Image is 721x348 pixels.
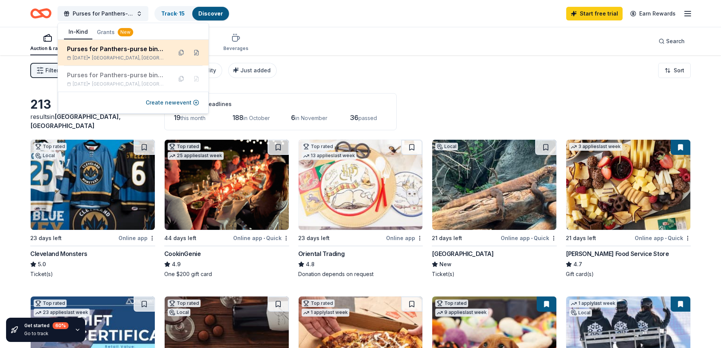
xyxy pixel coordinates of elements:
[92,55,166,61] span: [GEOGRAPHIC_DATA], [GEOGRAPHIC_DATA]
[232,114,243,122] span: 188
[168,300,201,307] div: Top rated
[34,300,67,307] div: Top rated
[164,234,196,243] div: 44 days left
[30,270,155,278] div: Ticket(s)
[569,300,617,307] div: 1 apply last week
[146,98,199,107] button: Create newevent
[174,100,387,109] div: Application deadlines
[240,67,271,73] span: Just added
[298,139,423,278] a: Image for Oriental TradingTop rated13 applieslast week23 days leftOnline appOriental Trading4.8Do...
[626,7,680,20] a: Earn Rewards
[674,66,684,75] span: Sort
[263,235,265,241] span: •
[154,6,230,21] button: Track· 15Discover
[432,249,494,258] div: [GEOGRAPHIC_DATA]
[295,115,327,121] span: in November
[164,249,201,258] div: CookinGenie
[30,234,62,243] div: 23 days left
[30,63,65,78] button: Filter2
[573,260,582,269] span: 4.7
[67,44,166,53] div: Purses for Panthers-purse bingo for the women of our community thanking them for inspiring [DEMOG...
[30,249,87,258] div: Cleveland Monsters
[435,143,458,150] div: Local
[118,233,155,243] div: Online app
[299,140,423,230] img: Image for Oriental Trading
[302,152,357,160] div: 13 applies last week
[233,233,289,243] div: Online app Quick
[432,139,557,278] a: Image for Cincinnati Zoo & Botanical GardenLocal21 days leftOnline app•Quick[GEOGRAPHIC_DATA]NewT...
[34,143,67,150] div: Top rated
[58,6,148,21] button: Purses for Panthers-purse bingo for the women of our community thanking them for inspiring [DEMOG...
[24,331,69,337] div: Go to track
[223,30,248,55] button: Beverages
[30,5,51,22] a: Home
[439,260,452,269] span: New
[45,66,59,75] span: Filter
[64,25,92,39] button: In-Kind
[34,152,56,159] div: Local
[291,114,295,122] span: 6
[168,309,190,316] div: Local
[386,233,423,243] div: Online app
[298,249,345,258] div: Oriental Trading
[168,152,224,160] div: 25 applies last week
[435,300,468,307] div: Top rated
[569,143,622,151] div: 3 applies last week
[118,28,133,36] div: New
[298,234,330,243] div: 23 days left
[34,309,90,317] div: 23 applies last week
[30,97,155,112] div: 213
[566,234,596,243] div: 21 days left
[67,55,166,61] div: [DATE] •
[302,143,335,150] div: Top rated
[30,45,65,51] div: Auction & raffle
[665,235,666,241] span: •
[53,322,69,329] div: 60 %
[223,45,248,51] div: Beverages
[243,115,270,121] span: in October
[569,309,592,317] div: Local
[174,114,181,122] span: 19
[67,70,166,80] div: Purses for Panthers-purse bingo for the women of our community thanking them for inspiring [DEMOG...
[666,37,685,46] span: Search
[566,270,691,278] div: Gift card(s)
[501,233,557,243] div: Online app Quick
[435,309,488,317] div: 9 applies last week
[566,140,690,230] img: Image for Gordon Food Service Store
[350,114,358,122] span: 36
[566,139,691,278] a: Image for Gordon Food Service Store3 applieslast week21 days leftOnline app•Quick[PERSON_NAME] Fo...
[92,81,166,87] span: [GEOGRAPHIC_DATA], [GEOGRAPHIC_DATA]
[228,63,277,78] button: Just added
[432,270,557,278] div: Ticket(s)
[652,34,691,49] button: Search
[172,260,181,269] span: 4.9
[181,115,206,121] span: this month
[432,140,556,230] img: Image for Cincinnati Zoo & Botanical Garden
[168,143,201,150] div: Top rated
[161,10,185,17] a: Track· 15
[73,9,133,18] span: Purses for Panthers-purse bingo for the women of our community thanking them for inspiring [DEMOG...
[306,260,315,269] span: 4.8
[30,112,155,130] div: results
[531,235,533,241] span: •
[566,7,623,20] a: Start free trial
[24,322,69,329] div: Get started
[566,249,669,258] div: [PERSON_NAME] Food Service Store
[298,270,423,278] div: Donation depends on request
[165,140,289,230] img: Image for CookinGenie
[635,233,691,243] div: Online app Quick
[302,300,335,307] div: Top rated
[67,81,166,87] div: [DATE] •
[432,234,462,243] div: 21 days left
[198,10,223,17] a: Discover
[302,309,349,317] div: 1 apply last week
[164,270,289,278] div: One $200 gift card
[658,63,691,78] button: Sort
[358,115,377,121] span: passed
[92,25,138,39] button: Grants
[164,139,289,278] a: Image for CookinGenieTop rated25 applieslast week44 days leftOnline app•QuickCookinGenie4.9One $2...
[38,260,46,269] span: 5.0
[30,139,155,278] a: Image for Cleveland MonstersTop ratedLocal23 days leftOnline appCleveland Monsters5.0Ticket(s)
[30,30,65,55] button: Auction & raffle
[31,140,155,230] img: Image for Cleveland Monsters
